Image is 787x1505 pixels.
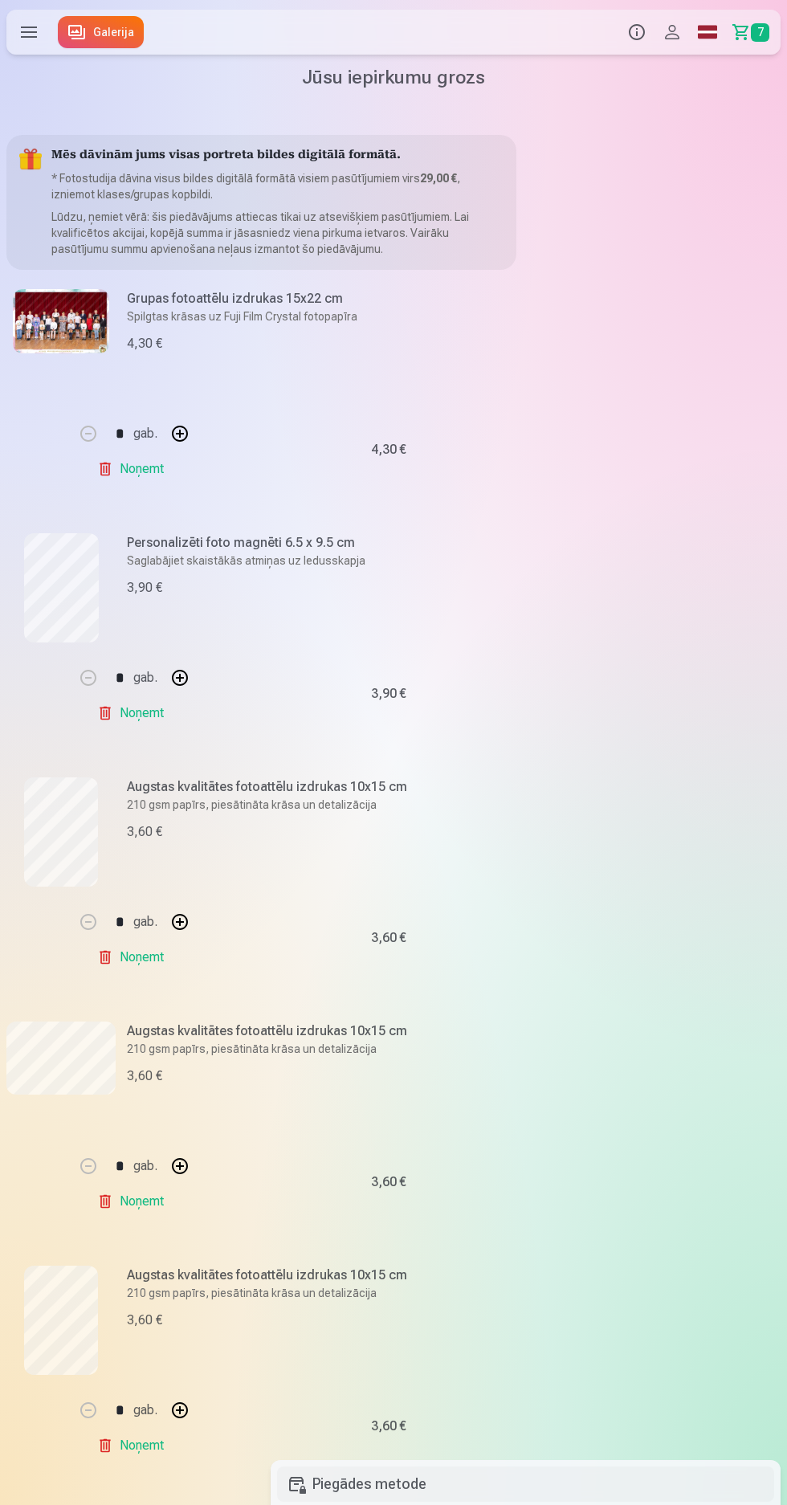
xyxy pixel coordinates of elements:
[127,822,162,842] div: 3,60 €
[127,1041,507,1057] p: 210 gsm papīrs, piesātināta krāsa un detalizācija
[97,1430,170,1462] a: Noņemt
[127,289,507,308] h6: Grupas fotoattēlu izdrukas 15x22 cm
[127,1311,162,1330] div: 3,60 €
[127,777,507,797] h6: Augstas kvalitātes fotoattēlu izdrukas 10x15 cm
[127,334,162,353] div: 4,30 €
[127,797,507,813] p: 210 gsm papīrs, piesātināta krāsa un detalizācija
[51,170,504,202] p: * Fotostudija dāvina visus bildes digitālā formātā visiem pasūtījumiem virs , izniemot klases/gru...
[133,903,157,941] div: gab.
[371,1421,406,1431] div: 3,60 €
[97,941,170,973] a: Noņemt
[133,1147,157,1185] div: gab.
[6,64,781,90] h1: Jūsu iepirkumu grozs
[751,23,769,42] span: 7
[133,1391,157,1430] div: gab.
[127,1266,507,1285] h6: Augstas kvalitātes fotoattēlu izdrukas 10x15 cm
[690,10,725,55] a: Global
[277,1466,774,1502] h5: Piegādes metode
[654,10,690,55] button: Profils
[371,933,406,943] div: 3,60 €
[371,689,406,699] div: 3,90 €
[127,1067,162,1086] div: 3,60 €
[127,533,507,553] h6: Personalizēti foto magnēti 6.5 x 9.5 cm
[420,172,457,185] b: 29,00 €
[97,1185,170,1217] a: Noņemt
[371,1177,406,1187] div: 3,60 €
[127,578,162,598] div: 3,90 €
[133,414,157,453] div: gab.
[51,209,504,257] p: Lūdzu, ņemiet vērā: šis piedāvājums attiecas tikai uz atsevišķiem pasūtījumiem. Lai kvalificētos ...
[127,553,507,569] p: Saglabājiet skaistākās atmiņas uz ledusskapja
[51,148,504,164] h5: Mēs dāvinām jums visas portreta bildes digitālā formātā.
[97,697,170,729] a: Noņemt
[127,308,507,324] p: Spilgtas krāsas uz Fuji Film Crystal fotopapīra
[127,1022,507,1041] h6: Augstas kvalitātes fotoattēlu izdrukas 10x15 cm
[133,659,157,697] div: gab.
[619,10,654,55] button: Info
[58,16,144,48] a: Galerija
[725,10,781,55] a: Grozs7
[371,445,406,455] div: 4,30 €
[127,1285,507,1301] p: 210 gsm papīrs, piesātināta krāsa un detalizācija
[97,453,170,485] a: Noņemt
